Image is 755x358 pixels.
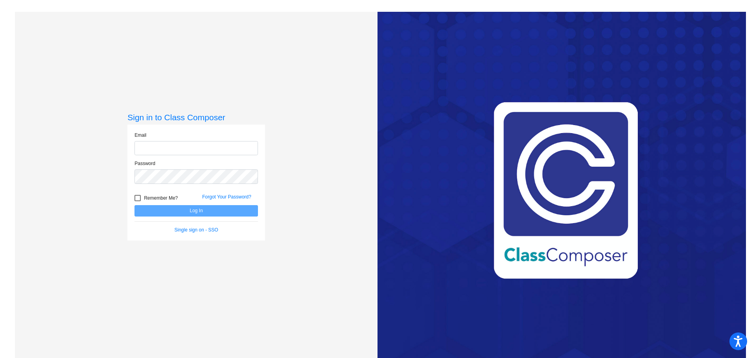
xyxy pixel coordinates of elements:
label: Password [134,160,155,167]
span: Remember Me? [144,193,178,203]
a: Forgot Your Password? [202,194,251,200]
button: Log In [134,205,258,217]
a: Single sign on - SSO [175,227,218,233]
h3: Sign in to Class Composer [127,112,265,122]
label: Email [134,132,146,139]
